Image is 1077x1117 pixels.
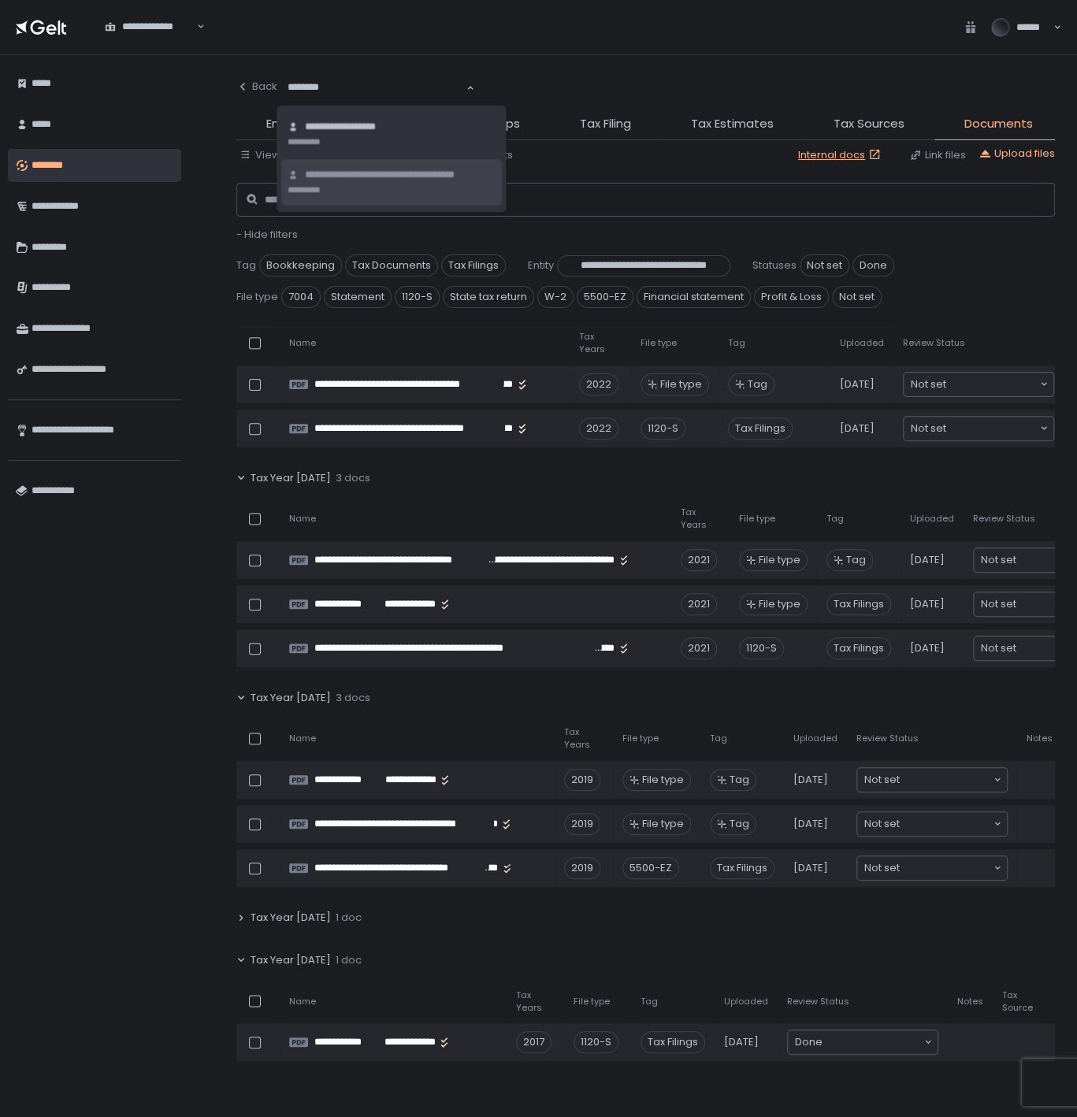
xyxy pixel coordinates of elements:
input: Search for option [288,80,465,95]
div: 2022 [579,417,618,440]
span: Tax Documents [345,254,438,276]
span: - Hide filters [236,227,298,242]
div: Search for option [904,373,1053,396]
span: 5500-EZ [577,286,633,308]
span: Not set [981,640,1016,656]
div: Search for option [277,71,474,103]
span: File type [642,773,684,787]
span: [DATE] [840,421,875,436]
button: View by: Tax years [240,148,349,162]
span: 3 docs [336,691,370,705]
span: Done [852,254,894,276]
span: [DATE] [910,553,945,567]
span: File type [759,597,800,611]
span: Profit & Loss [754,286,829,308]
div: 5500-EZ [622,857,679,879]
span: File type [642,817,684,831]
span: Tax Sources [834,115,904,133]
div: Search for option [857,856,1007,880]
div: 2021 [681,593,717,615]
span: Tax Years [516,989,555,1012]
button: Upload files [979,147,1055,161]
span: Tag [748,377,767,392]
div: Back [236,80,277,94]
a: Internal docs [798,148,884,162]
span: Tax Source [1002,989,1033,1012]
span: Not set [864,816,900,832]
span: Tax Filings [441,254,506,276]
span: Tag [846,553,866,567]
div: 2019 [564,813,600,835]
span: Tax Year [DATE] [251,691,331,705]
span: Not set [800,254,849,276]
span: 7004 [281,286,321,308]
span: Done [795,1034,823,1050]
span: Review Status [903,337,965,349]
span: Tax Year [DATE] [251,911,331,925]
span: Tax Years [564,726,603,750]
span: Tax Filings [728,417,793,440]
span: [DATE] [910,641,945,655]
div: Search for option [904,417,1053,440]
div: Search for option [95,11,205,43]
div: Search for option [788,1030,938,1054]
input: Search for option [946,377,1038,392]
span: [DATE] [793,817,828,831]
span: Tag [730,773,749,787]
span: Not set [911,421,946,436]
span: File type [660,377,702,392]
div: 2021 [681,549,717,571]
span: [DATE] [840,377,875,392]
input: Search for option [105,34,195,50]
input: Search for option [946,421,1038,436]
span: 1120-S [395,286,440,308]
span: Tax Filings [710,857,774,879]
span: Name [289,733,316,744]
span: Entity [528,258,554,273]
span: Not set [864,860,900,876]
div: Search for option [857,812,1007,836]
span: Review Status [856,733,919,744]
span: [DATE] [724,1035,759,1049]
span: Not set [864,772,900,788]
span: Uploaded [910,513,954,525]
span: Statement [324,286,392,308]
span: 1 doc [336,953,362,967]
span: 1 doc [336,911,362,925]
span: Tag [728,337,745,349]
div: 2021 [681,637,717,659]
span: Review Status [787,995,849,1007]
span: Tax Year [DATE] [251,471,331,485]
span: Notes [957,995,983,1007]
div: Search for option [857,768,1007,792]
div: 1120-S [574,1031,618,1053]
span: Tag [641,995,658,1007]
span: Tag [710,733,727,744]
span: Uploaded [840,337,884,349]
span: [DATE] [793,773,828,787]
div: 2017 [516,1031,551,1053]
span: Uploaded [793,733,837,744]
div: 2022 [579,373,618,395]
button: Link files [909,148,966,162]
span: State tax return [443,286,534,308]
div: 1120-S [739,637,784,659]
input: Search for option [823,1034,923,1050]
span: Tag [236,258,256,273]
span: [DATE] [910,597,945,611]
span: Documents [964,115,1033,133]
span: Tax Filings [826,637,891,659]
span: Tax Filings [641,1031,705,1053]
span: Statuses [752,258,797,273]
span: Not set [832,286,882,308]
span: Tax Estimates [691,115,774,133]
span: Bookkeeping [259,254,342,276]
span: Financial statement [637,286,751,308]
div: 1120-S [641,417,685,440]
span: 3 docs [336,471,370,485]
span: File type [759,553,800,567]
span: File type [739,513,775,525]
